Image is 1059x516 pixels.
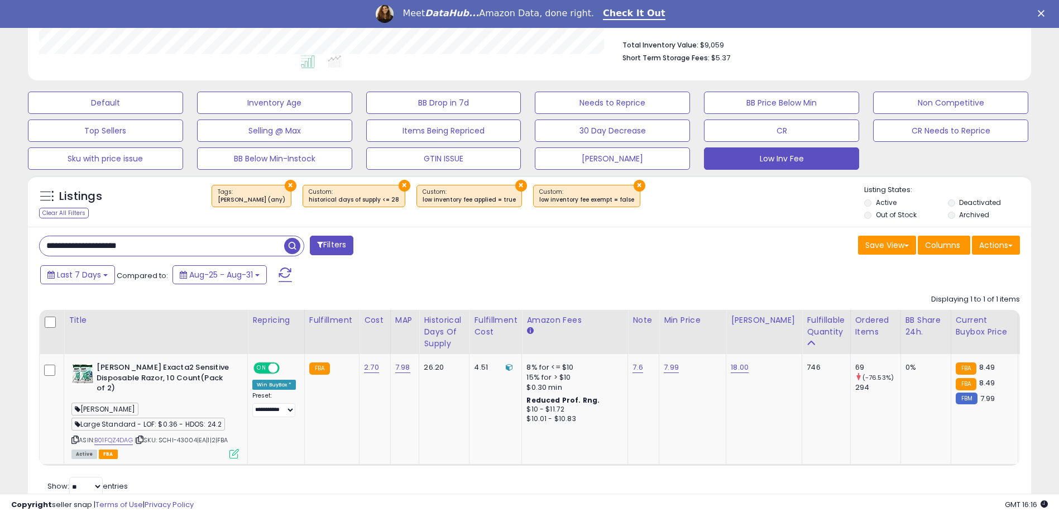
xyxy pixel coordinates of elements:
[980,393,995,404] span: 7.99
[309,188,399,204] span: Custom:
[634,180,645,192] button: ×
[197,92,352,114] button: Inventory Age
[40,265,115,284] button: Last 7 Days
[704,120,859,142] button: CR
[172,265,267,284] button: Aug-25 - Aug-31
[526,362,619,372] div: 8% for <= $10
[959,210,989,219] label: Archived
[309,314,354,326] div: Fulfillment
[71,362,239,457] div: ASIN:
[704,92,859,114] button: BB Price Below Min
[876,210,917,219] label: Out of Stock
[632,314,654,326] div: Note
[364,362,379,373] a: 2.70
[704,147,859,170] button: Low Inv Fee
[28,92,183,114] button: Default
[423,196,516,204] div: low inventory fee applied = true
[905,362,942,372] div: 0%
[711,52,730,63] span: $5.37
[622,53,710,63] b: Short Term Storage Fees:
[526,395,600,405] b: Reduced Prof. Rng.
[97,362,232,396] b: [PERSON_NAME] Exacta2 Sensitive Disposable Razor, 10 Count(Pack of 2)
[956,393,977,404] small: FBM
[11,499,52,510] strong: Copyright
[474,362,513,372] div: 4.51
[366,120,521,142] button: Items Being Repriced
[731,314,797,326] div: [PERSON_NAME]
[366,92,521,114] button: BB Drop in 7d
[535,120,690,142] button: 30 Day Decrease
[424,314,464,350] div: Historical Days Of Supply
[931,294,1020,305] div: Displaying 1 to 1 of 1 items
[664,362,679,373] a: 7.99
[855,383,900,393] div: 294
[474,314,517,338] div: Fulfillment Cost
[424,362,461,372] div: 26.20
[94,436,133,445] a: B01FQZ4DAG
[425,8,479,18] i: DataHub...
[807,362,841,372] div: 746
[145,499,194,510] a: Privacy Policy
[535,147,690,170] button: [PERSON_NAME]
[69,314,243,326] div: Title
[979,362,995,372] span: 8.49
[539,196,634,204] div: low inventory fee exempt = false
[864,185,1031,195] p: Listing States:
[252,380,296,390] div: Win BuyBox *
[39,208,89,218] div: Clear All Filters
[135,436,228,445] span: | SKU: SCHI-43004|EA|1|2|FBA
[366,147,521,170] button: GTIN ISSUE
[526,414,619,424] div: $10.01 - $10.83
[1005,499,1048,510] span: 2025-09-8 16:16 GMT
[664,314,721,326] div: Min Price
[876,198,897,207] label: Active
[376,5,394,23] img: Profile image for Georgie
[622,40,698,50] b: Total Inventory Value:
[252,392,296,417] div: Preset:
[956,378,976,390] small: FBA
[364,314,386,326] div: Cost
[526,314,623,326] div: Amazon Fees
[99,450,118,459] span: FBA
[905,314,946,338] div: BB Share 24h.
[309,196,399,204] div: historical days of supply <= 28
[197,147,352,170] button: BB Below Min-Instock
[855,314,896,338] div: Ordered Items
[255,364,269,373] span: ON
[423,188,516,204] span: Custom:
[117,270,168,281] span: Compared to:
[622,37,1012,51] li: $9,059
[309,362,330,375] small: FBA
[1038,10,1049,17] div: Close
[526,372,619,383] div: 15% for > $10
[28,147,183,170] button: Sku with price issue
[979,378,995,388] span: 8.49
[807,314,845,338] div: Fulfillable Quantity
[959,198,1001,207] label: Deactivated
[918,236,970,255] button: Columns
[310,236,353,255] button: Filters
[189,269,253,280] span: Aug-25 - Aug-31
[399,180,410,192] button: ×
[402,8,594,19] div: Meet Amazon Data, done right.
[252,314,300,326] div: Repricing
[95,499,143,510] a: Terms of Use
[395,362,410,373] a: 7.98
[526,326,533,336] small: Amazon Fees.
[71,403,138,415] span: [PERSON_NAME]
[526,383,619,393] div: $0.30 min
[71,418,225,431] span: Large Standard - LOF: $0.36 - HDOS: 24.2
[632,362,643,373] a: 7.6
[862,373,894,382] small: (-76.53%)
[925,240,960,251] span: Columns
[395,314,414,326] div: MAP
[873,120,1028,142] button: CR Needs to Reprice
[731,362,749,373] a: 18.00
[858,236,916,255] button: Save View
[197,120,352,142] button: Selling @ Max
[71,362,94,385] img: 51+STAw-pfL._SL40_.jpg
[535,92,690,114] button: Needs to Reprice
[47,481,128,491] span: Show: entries
[218,188,285,204] span: Tags :
[972,236,1020,255] button: Actions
